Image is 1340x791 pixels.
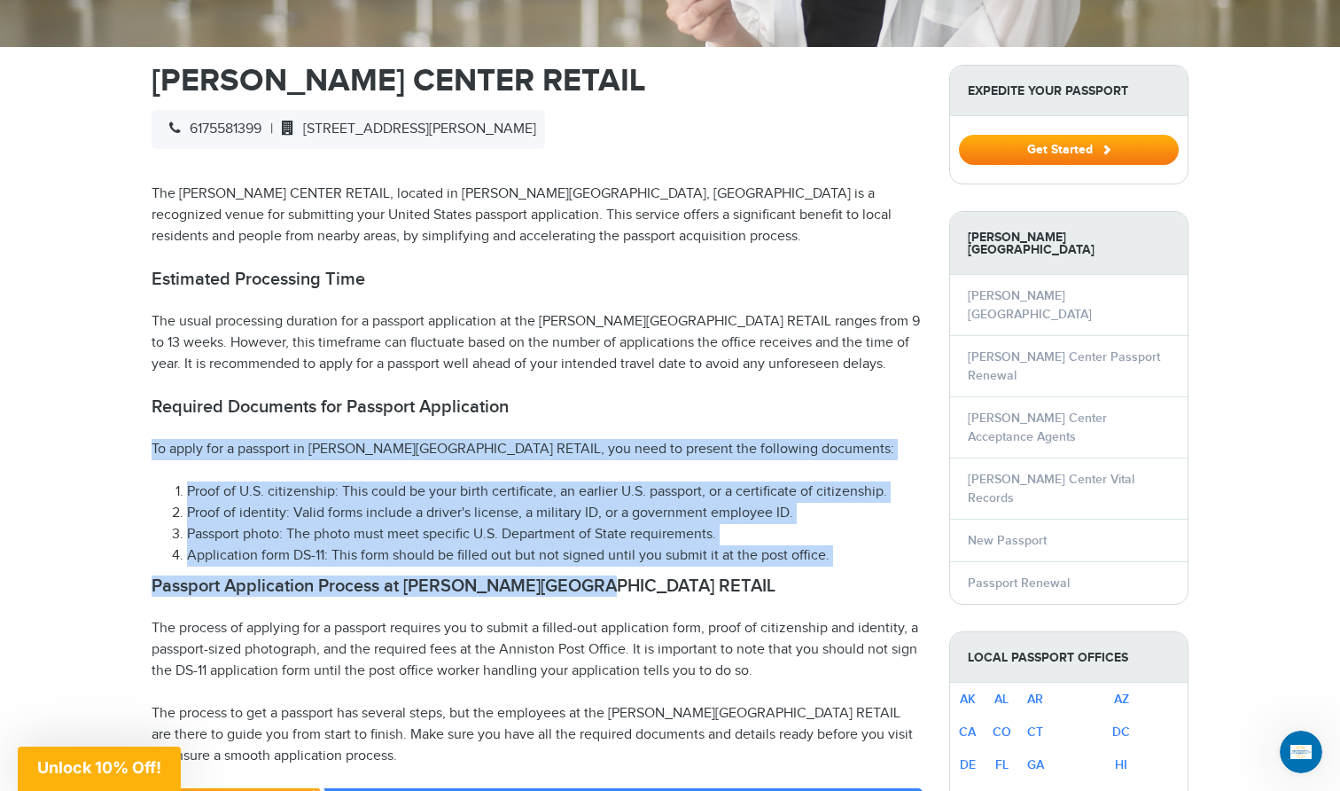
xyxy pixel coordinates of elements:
span: [STREET_ADDRESS][PERSON_NAME] [273,121,536,137]
h2: Required Documents for Passport Application [152,396,923,418]
h1: [PERSON_NAME] CENTER RETAIL [152,65,923,97]
a: New Passport [968,533,1047,548]
a: [PERSON_NAME] Center Passport Renewal [968,349,1160,383]
p: To apply for a passport in [PERSON_NAME][GEOGRAPHIC_DATA] RETAIL, you need to present the followi... [152,439,923,460]
a: AL [994,692,1009,707]
a: CO [993,724,1011,740]
iframe: Intercom live chat [1280,731,1322,773]
span: 6175581399 [160,121,261,137]
p: The process of applying for a passport requires you to submit a filled-out application form, proo... [152,618,923,682]
p: The process to get a passport has several steps, but the employees at the [PERSON_NAME][GEOGRAPHI... [152,703,923,767]
strong: Expedite Your Passport [950,66,1188,116]
a: DE [960,757,976,772]
div: Unlock 10% Off! [18,747,181,791]
h2: Estimated Processing Time [152,269,923,290]
a: AK [960,692,976,707]
a: DC [1112,724,1130,740]
strong: [PERSON_NAME][GEOGRAPHIC_DATA] [950,212,1188,275]
p: The usual processing duration for a passport application at the [PERSON_NAME][GEOGRAPHIC_DATA] RE... [152,311,923,375]
div: | [152,110,545,149]
li: Proof of U.S. citizenship: This could be your birth certificate, an earlier U.S. passport, or a c... [187,482,923,503]
a: AZ [1114,692,1129,707]
a: [PERSON_NAME] Center Acceptance Agents [968,411,1107,444]
h2: Passport Application Process at [PERSON_NAME][GEOGRAPHIC_DATA] RETAIL [152,576,923,597]
a: GA [1027,757,1044,772]
a: [PERSON_NAME][GEOGRAPHIC_DATA] [968,288,1092,322]
li: Passport photo: The photo must meet specific U.S. Department of State requirements. [187,524,923,545]
li: Application form DS-11: This form should be filled out but not signed until you submit it at the ... [187,545,923,567]
a: Get Started [959,142,1179,156]
a: HI [1115,757,1127,772]
a: Passport Renewal [968,576,1070,591]
button: Get Started [959,135,1179,165]
a: CT [1027,724,1043,740]
span: Unlock 10% Off! [37,758,161,777]
p: The [PERSON_NAME] CENTER RETAIL, located in [PERSON_NAME][GEOGRAPHIC_DATA], [GEOGRAPHIC_DATA] is ... [152,184,923,247]
a: [PERSON_NAME] Center Vital Records [968,472,1134,505]
a: FL [995,757,1009,772]
a: CA [959,724,976,740]
strong: Local Passport Offices [950,632,1188,683]
a: AR [1027,692,1043,707]
li: Proof of identity: Valid forms include a driver's license, a military ID, or a government employe... [187,503,923,524]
